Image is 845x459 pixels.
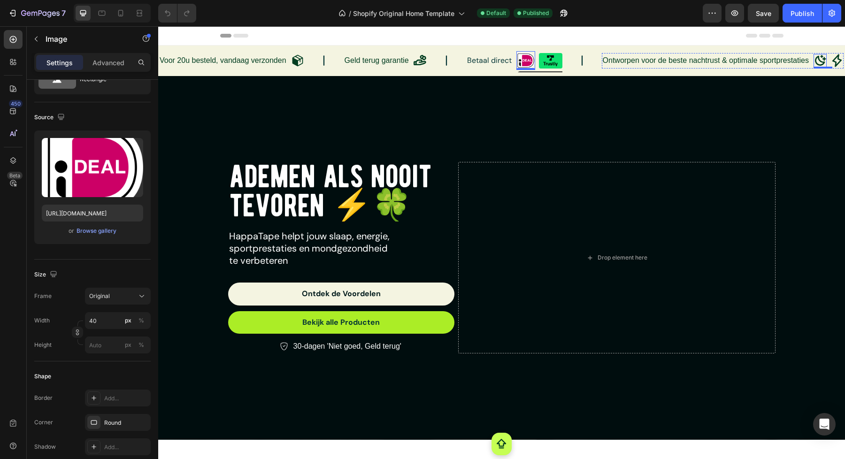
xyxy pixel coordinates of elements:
[70,256,297,279] a: Ontdek de Voordelen
[381,27,404,42] img: images
[34,111,67,124] div: Source
[158,4,196,23] div: Undo/Redo
[85,312,151,329] input: px%
[42,205,143,222] input: https://example.com/image.jpg
[71,204,296,228] p: HappaTape helpt jouw slaap, energie, sportprestaties en mondgezondheid
[34,316,50,325] label: Width
[349,8,351,18] span: /
[70,285,297,308] a: Bekijk alle Producten
[85,288,151,305] button: Original
[34,394,53,402] div: Border
[523,9,549,17] span: Published
[144,263,223,273] p: Ontdek de Voordelen
[76,226,117,236] button: Browse gallery
[77,227,116,235] div: Browse gallery
[748,4,779,23] button: Save
[92,58,124,68] p: Advanced
[439,228,489,235] div: Drop element here
[813,413,836,436] div: Open Intercom Messenger
[34,341,52,349] label: Height
[42,138,143,197] img: preview-image
[158,26,845,459] iframe: Design area
[85,337,151,353] input: px%
[136,339,147,351] button: px
[104,394,148,403] div: Add...
[34,418,53,427] div: Corner
[70,136,297,195] h2: Ademen als nooit tevoren ⚡️🍀
[4,4,70,23] button: 7
[104,443,148,451] div: Add...
[104,419,148,427] div: Round
[125,316,131,325] div: px
[136,315,147,326] button: px
[309,28,353,41] p: Betaal direct
[135,314,243,326] p: 30-dagen 'Niet goed, Geld terug'
[7,172,23,179] div: Beta
[71,228,296,240] p: te verbeteren
[123,315,134,326] button: %
[353,8,454,18] span: Shopify Original Home Template
[144,291,222,301] p: Bekijk alle Producten
[46,33,125,45] p: Image
[46,58,73,68] p: Settings
[486,9,506,17] span: Default
[34,372,51,381] div: Shape
[69,225,74,237] span: or
[445,28,651,41] p: Ontworpen voor de beste nachtrust & optimale sportprestaties
[61,8,66,19] p: 7
[138,316,144,325] div: %
[34,268,59,281] div: Size
[34,292,52,300] label: Frame
[89,292,110,300] span: Original
[186,28,251,41] p: Geld terug garantie
[756,9,771,17] span: Save
[125,341,131,349] div: px
[9,100,23,107] div: 450
[358,25,377,44] img: ideal-logo-1024.png
[123,339,134,351] button: %
[783,4,822,23] button: Publish
[138,341,144,349] div: %
[791,8,814,18] div: Publish
[34,443,56,451] div: Shadow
